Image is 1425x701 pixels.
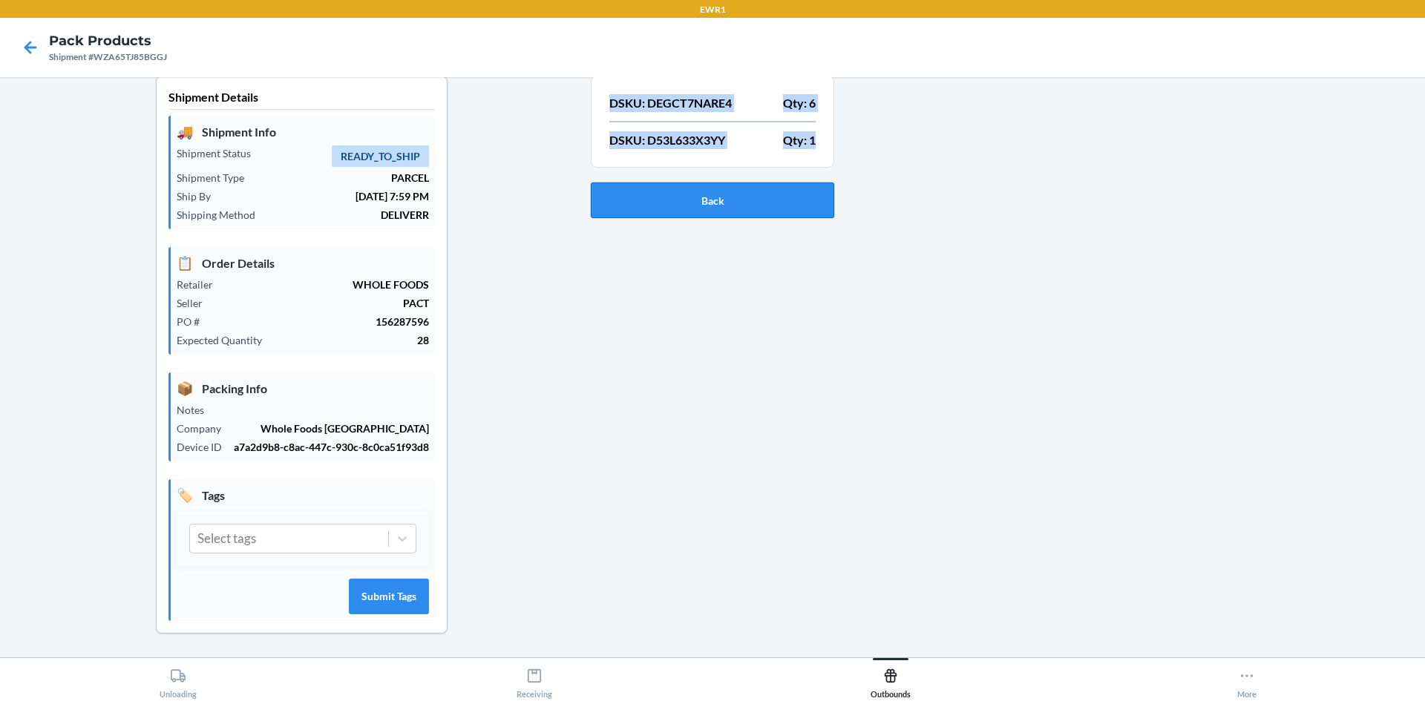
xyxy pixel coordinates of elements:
div: Unloading [160,662,197,699]
p: Company [177,421,233,436]
p: PO # [177,314,212,329]
h4: Pack Products [49,31,167,50]
button: Back [591,182,834,218]
div: Shipment #WZA65TJ85BGGJ [49,50,167,64]
p: a7a2d9b8-c8ac-447c-930c-8c0ca51f93d8 [234,439,429,455]
p: PARCEL [256,170,429,185]
span: 📋 [177,253,193,273]
p: [DATE] 7:59 PM [223,188,429,204]
div: Outbounds [871,662,911,699]
p: Packing Info [177,378,429,398]
span: 🚚 [177,122,193,142]
p: WHOLE FOODS [225,277,429,292]
p: DELIVERR [267,207,429,223]
p: Shipment Info [177,122,429,142]
button: More [1069,658,1425,699]
p: Tags [177,485,429,505]
p: Shipment Details [168,88,435,110]
p: Order Details [177,253,429,273]
button: Outbounds [712,658,1069,699]
p: Qty: 1 [783,131,816,149]
p: 28 [274,332,429,348]
p: Shipment Type [177,170,256,185]
span: 🏷️ [177,485,193,505]
p: Shipping Method [177,207,267,223]
p: PACT [214,295,429,311]
p: 156287596 [212,314,429,329]
p: Whole Foods [GEOGRAPHIC_DATA] [233,421,429,436]
p: Qty: 6 [783,94,816,112]
p: Device ID [177,439,234,455]
p: Expected Quantity [177,332,274,348]
p: Ship By [177,188,223,204]
div: Select tags [197,529,256,548]
p: DSKU: DEGCT7NARE4 [609,94,732,112]
div: Receiving [517,662,552,699]
p: Seller [177,295,214,311]
button: Receiving [356,658,712,699]
p: EWR1 [700,3,726,16]
div: More [1237,662,1257,699]
button: Submit Tags [349,579,429,614]
p: Notes [177,402,216,418]
p: Retailer [177,277,225,292]
span: READY_TO_SHIP [332,145,429,167]
span: 📦 [177,378,193,398]
p: DSKU: D53L633X3YY [609,131,725,149]
p: Shipment Status [177,145,263,161]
